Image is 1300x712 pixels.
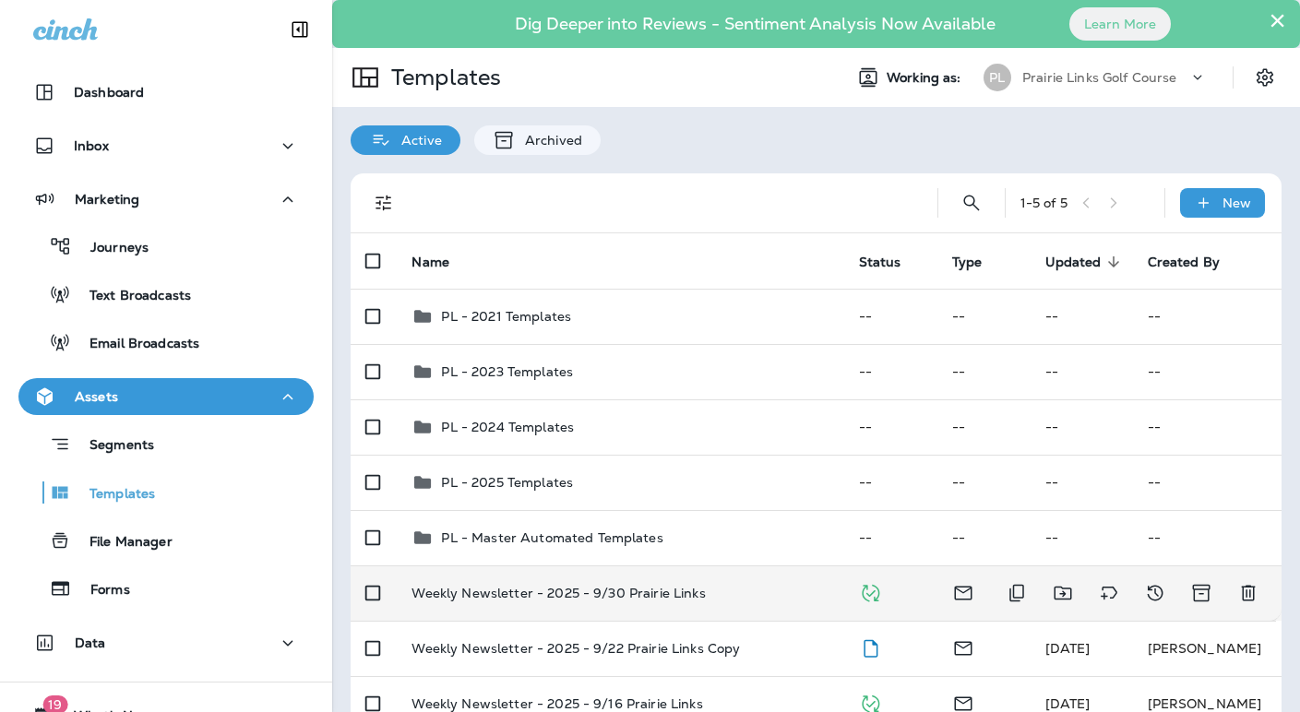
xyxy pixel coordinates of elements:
button: Templates [18,473,314,512]
td: -- [1031,344,1133,399]
p: Journeys [72,240,149,257]
p: Text Broadcasts [71,288,191,305]
span: Created By [1148,255,1220,270]
button: Journeys [18,227,314,266]
span: Email [952,583,974,599]
td: [PERSON_NAME] [1133,621,1282,676]
td: -- [1133,289,1282,344]
td: -- [1031,399,1133,455]
button: Forms [18,569,314,608]
p: New [1222,196,1251,210]
div: 1 - 5 of 5 [1020,196,1067,210]
span: Type [952,254,1007,270]
span: Email [952,694,974,710]
p: Data [75,635,106,650]
button: Learn More [1069,7,1171,41]
td: -- [844,289,937,344]
span: Updated [1045,255,1102,270]
td: -- [937,455,1031,510]
button: Add tags [1091,575,1127,611]
td: -- [844,344,937,399]
td: -- [937,399,1031,455]
span: Email [952,638,974,655]
p: Inbox [74,138,109,153]
button: Assets [18,378,314,415]
p: Weekly Newsletter - 2025 - 9/16 Prairie Links [411,696,702,711]
p: Weekly Newsletter - 2025 - 9/22 Prairie Links Copy [411,641,740,656]
td: -- [1031,510,1133,565]
td: -- [1133,455,1282,510]
td: -- [937,289,1031,344]
span: Working as: [887,70,965,86]
button: Marketing [18,181,314,218]
button: Archive [1183,575,1221,611]
p: Dashboard [74,85,144,100]
span: Published [859,583,882,599]
button: Duplicate [998,575,1035,611]
td: -- [844,399,937,455]
td: -- [1133,399,1282,455]
div: PL [984,64,1011,91]
p: Marketing [75,192,139,207]
span: Type [952,255,983,270]
p: PL - Master Automated Templates [441,530,662,545]
td: -- [844,510,937,565]
td: -- [937,344,1031,399]
span: Status [859,255,901,270]
button: Settings [1248,61,1282,94]
button: Inbox [18,127,314,164]
td: -- [1133,344,1282,399]
p: Templates [71,486,155,504]
p: PL - 2021 Templates [441,309,571,324]
p: Forms [72,582,130,599]
span: Updated [1045,254,1126,270]
p: Templates [384,64,501,91]
button: Move to folder [1044,575,1081,611]
button: Collapse Sidebar [274,11,326,48]
td: -- [844,455,937,510]
button: Data [18,624,314,661]
span: Name [411,255,449,270]
td: -- [1031,455,1133,510]
p: Dig Deeper into Reviews - Sentiment Analysis Now Available [461,21,1049,27]
p: Weekly Newsletter - 2025 - 9/30 Prairie Links [411,586,705,600]
td: -- [1133,510,1282,565]
p: Active [392,133,442,148]
p: PL - 2024 Templates [441,420,574,434]
button: File Manager [18,521,314,560]
span: Published [859,694,882,710]
span: Rachael Owen [1045,695,1091,712]
button: Text Broadcasts [18,275,314,314]
button: Email Broadcasts [18,323,314,362]
td: -- [1031,289,1133,344]
button: View Changelog [1137,575,1174,611]
button: Search Templates [953,184,990,221]
p: Assets [75,389,118,404]
span: Name [411,254,473,270]
span: Rachael Owen [1045,640,1091,657]
p: Segments [71,437,154,456]
p: PL - 2023 Templates [441,364,573,379]
p: File Manager [71,534,173,552]
button: Filters [365,184,402,221]
p: Archived [516,133,582,148]
p: Prairie Links Golf Course [1022,70,1177,85]
span: Draft [859,638,882,655]
button: Dashboard [18,74,314,111]
td: -- [937,510,1031,565]
button: Close [1269,6,1286,35]
span: Created By [1148,254,1244,270]
span: Status [859,254,925,270]
p: PL - 2025 Templates [441,475,573,490]
p: Email Broadcasts [71,336,199,353]
button: Delete [1230,575,1267,611]
button: Segments [18,424,314,464]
